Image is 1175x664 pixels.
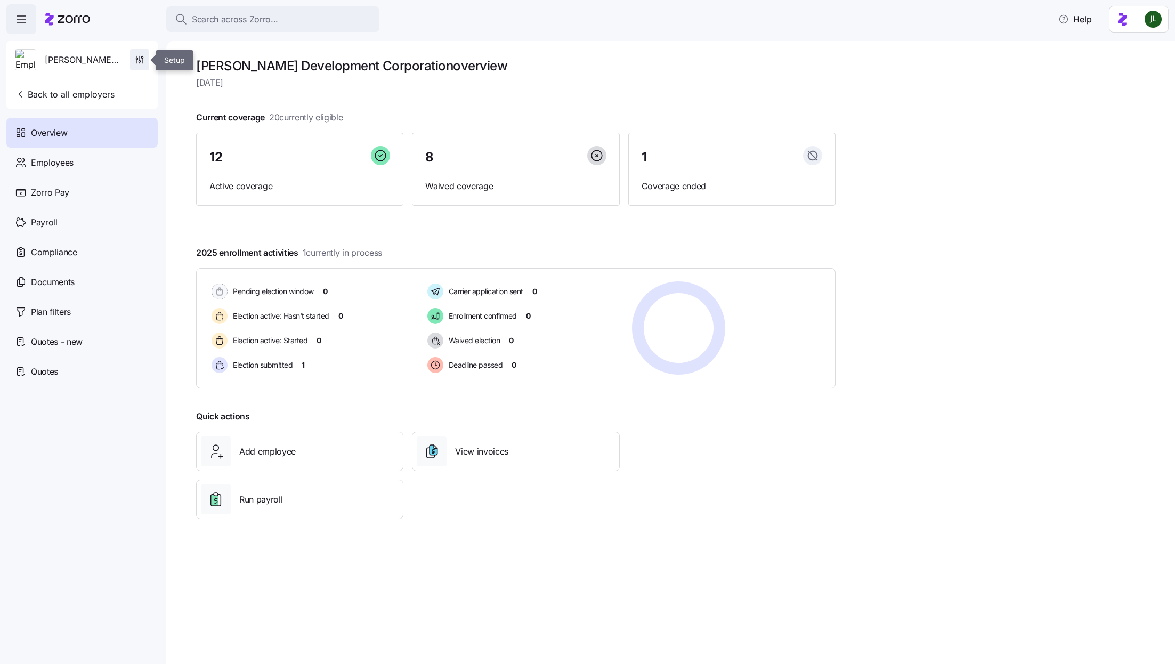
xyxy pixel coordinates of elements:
[31,305,71,319] span: Plan filters
[31,335,83,349] span: Quotes - new
[196,410,250,423] span: Quick actions
[6,237,158,267] a: Compliance
[196,111,343,124] span: Current coverage
[512,360,516,370] span: 0
[31,126,67,140] span: Overview
[230,286,314,297] span: Pending election window
[209,151,222,164] span: 12
[166,6,379,32] button: Search across Zorro...
[6,357,158,386] a: Quotes
[6,118,158,148] a: Overview
[445,335,500,346] span: Waived election
[642,180,822,193] span: Coverage ended
[31,156,74,169] span: Employees
[455,445,508,458] span: View invoices
[230,360,293,370] span: Election submitted
[15,50,36,71] img: Employer logo
[269,111,343,124] span: 20 currently eligible
[192,13,278,26] span: Search across Zorro...
[196,58,836,74] h1: [PERSON_NAME] Development Corporation overview
[6,327,158,357] a: Quotes - new
[509,335,514,346] span: 0
[196,76,836,90] span: [DATE]
[642,151,647,164] span: 1
[239,493,282,506] span: Run payroll
[31,186,69,199] span: Zorro Pay
[425,151,434,164] span: 8
[532,286,537,297] span: 0
[323,286,328,297] span: 0
[303,246,382,260] span: 1 currently in process
[1145,11,1162,28] img: d9b9d5af0451fe2f8c405234d2cf2198
[1050,9,1100,30] button: Help
[338,311,343,321] span: 0
[445,311,517,321] span: Enrollment confirmed
[317,335,321,346] span: 0
[6,148,158,177] a: Employees
[526,311,531,321] span: 0
[1058,13,1092,26] span: Help
[31,216,58,229] span: Payroll
[11,84,119,105] button: Back to all employers
[6,207,158,237] a: Payroll
[31,276,75,289] span: Documents
[445,360,503,370] span: Deadline passed
[230,335,307,346] span: Election active: Started
[239,445,296,458] span: Add employee
[230,311,329,321] span: Election active: Hasn't started
[31,365,58,378] span: Quotes
[31,246,77,259] span: Compliance
[425,180,606,193] span: Waived coverage
[445,286,523,297] span: Carrier application sent
[6,177,158,207] a: Zorro Pay
[6,297,158,327] a: Plan filters
[302,360,305,370] span: 1
[196,246,382,260] span: 2025 enrollment activities
[45,53,121,67] span: [PERSON_NAME] Development Corporation
[6,267,158,297] a: Documents
[209,180,390,193] span: Active coverage
[15,88,115,101] span: Back to all employers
